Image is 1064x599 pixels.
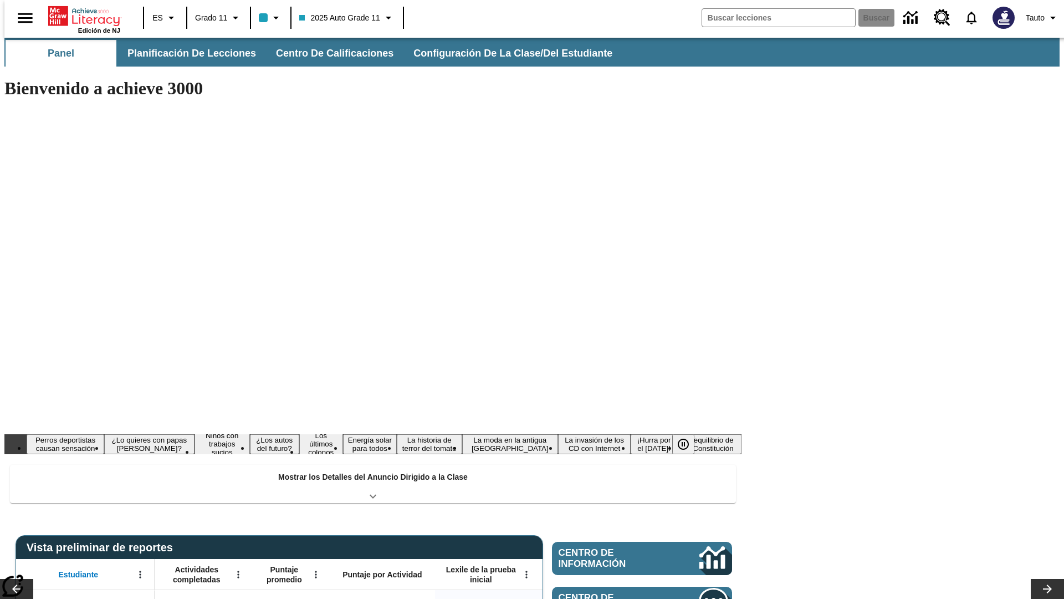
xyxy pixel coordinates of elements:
span: Edición de NJ [78,27,120,34]
span: Puntaje promedio [258,565,311,585]
button: Panel [6,40,116,67]
button: Abrir menú [230,566,247,583]
button: Perfil/Configuración [1021,8,1064,28]
span: Configuración de la clase/del estudiante [413,47,612,60]
h1: Bienvenido a achieve 3000 [4,78,741,99]
button: Diapositiva 5 Los últimos colonos [299,430,343,458]
a: Centro de información [897,3,927,33]
a: Centro de recursos, Se abrirá en una pestaña nueva. [927,3,957,33]
button: Abrir menú [518,566,535,583]
span: Centro de información [559,547,662,570]
button: Diapositiva 6 Energía solar para todos [343,434,397,454]
span: Tauto [1026,12,1045,24]
button: Diapositiva 2 ¿Lo quieres con papas fritas? [104,434,195,454]
button: Diapositiva 1 Perros deportistas causan sensación [27,434,104,454]
a: Portada [48,5,120,27]
button: Planificación de lecciones [119,40,265,67]
a: Notificaciones [957,3,986,32]
span: ES [152,12,163,24]
a: Centro de información [552,542,732,575]
button: Pausar [672,434,694,454]
button: Grado: Grado 11, Elige un grado [191,8,247,28]
span: Lexile de la prueba inicial [441,565,521,585]
button: Abrir menú [132,566,149,583]
div: Portada [48,4,120,34]
span: Estudiante [59,570,99,580]
button: Configuración de la clase/del estudiante [405,40,621,67]
div: Subbarra de navegación [4,40,622,67]
p: Mostrar los Detalles del Anuncio Dirigido a la Clase [278,471,468,483]
button: Diapositiva 10 ¡Hurra por el Día de la Constitución! [631,434,677,454]
button: Diapositiva 9 La invasión de los CD con Internet [558,434,631,454]
div: Subbarra de navegación [4,38,1060,67]
button: Abrir menú [308,566,324,583]
button: Escoja un nuevo avatar [986,3,1021,32]
button: Diapositiva 7 La historia de terror del tomate [397,434,462,454]
button: Lenguaje: ES, Selecciona un idioma [147,8,183,28]
button: Centro de calificaciones [267,40,402,67]
span: Centro de calificaciones [276,47,393,60]
button: Carrusel de lecciones, seguir [1031,579,1064,599]
span: Planificación de lecciones [127,47,256,60]
img: Avatar [993,7,1015,29]
button: Diapositiva 11 El equilibrio de la Constitución [677,434,741,454]
button: Abrir el menú lateral [9,2,42,34]
span: Puntaje por Actividad [342,570,422,580]
span: Panel [48,47,74,60]
input: Buscar campo [702,9,855,27]
button: Diapositiva 3 Niños con trabajos sucios [195,430,250,458]
button: Diapositiva 8 La moda en la antigua Roma [462,434,558,454]
button: Diapositiva 4 ¿Los autos del futuro? [250,434,299,454]
span: 2025 Auto Grade 11 [299,12,380,24]
span: Grado 11 [195,12,227,24]
div: Pausar [672,434,705,454]
span: Vista preliminar de reportes [27,541,178,554]
button: El color de la clase es azul claro. Cambiar el color de la clase. [254,8,287,28]
button: Clase: 2025 Auto Grade 11, Selecciona una clase [295,8,399,28]
div: Mostrar los Detalles del Anuncio Dirigido a la Clase [10,465,736,503]
span: Actividades completadas [160,565,233,585]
